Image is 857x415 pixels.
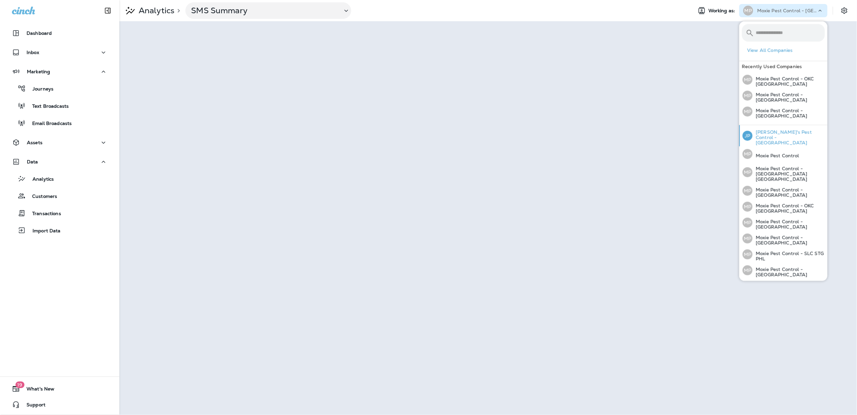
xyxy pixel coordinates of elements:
div: MP [743,107,753,117]
button: Assets [7,136,113,149]
button: Dashboard [7,27,113,40]
button: Email Broadcasts [7,116,113,130]
p: Moxie Pest Control - [GEOGRAPHIC_DATA] [753,219,825,230]
div: MP [743,202,753,212]
p: [PERSON_NAME]'s Pest Control - [GEOGRAPHIC_DATA] [753,130,825,146]
span: Support [20,402,45,410]
p: Analytics [26,176,54,183]
div: MP [743,91,753,101]
p: SMS Summary [191,6,337,16]
button: Inbox [7,46,113,59]
p: Moxie Pest Control - OKC [GEOGRAPHIC_DATA] [753,76,825,87]
p: Inbox [27,50,39,55]
button: Support [7,398,113,411]
p: Moxie Pest Control - [GEOGRAPHIC_DATA] [753,187,825,198]
div: MP [743,266,753,275]
p: Moxie Pest Control - [GEOGRAPHIC_DATA] [753,92,825,103]
div: MP [743,234,753,244]
button: 19What's New [7,382,113,395]
p: Moxie Pest Control - OKC [GEOGRAPHIC_DATA] [753,203,825,214]
button: Marketing [7,65,113,78]
button: JP[PERSON_NAME]'s Pest Control - [GEOGRAPHIC_DATA] [739,125,827,147]
button: Journeys [7,82,113,95]
span: 19 [15,382,24,388]
button: MPMoxie Pest Control - [GEOGRAPHIC_DATA] [739,231,827,247]
button: Import Data [7,223,113,237]
p: Data [27,159,38,164]
button: Customers [7,189,113,203]
p: Moxie Pest Control - [GEOGRAPHIC_DATA] [GEOGRAPHIC_DATA] [753,166,825,182]
button: MPMoxie Pest Control - OKC [GEOGRAPHIC_DATA] [739,199,827,215]
p: Moxie Pest Control - [GEOGRAPHIC_DATA] [753,235,825,246]
div: MP [743,6,753,16]
button: MPMoxie Pest Control - OKC [GEOGRAPHIC_DATA] [739,72,827,88]
p: > [174,8,180,13]
p: Moxie Pest Control [753,153,799,158]
button: Text Broadcasts [7,99,113,113]
p: Customers [26,194,57,200]
button: MPMoxie Pest Control [739,147,827,162]
button: View All Companies [745,45,827,56]
button: Transactions [7,206,113,220]
button: MPMoxie Pest Control - SLC STG PHL [739,247,827,263]
p: Journeys [26,86,53,92]
div: MP [743,75,753,85]
div: MP [743,167,753,177]
button: Settings [838,5,850,17]
button: Collapse Sidebar [99,4,117,17]
button: MPMoxie Pest Control - [GEOGRAPHIC_DATA] [739,263,827,278]
button: Analytics [7,172,113,186]
p: Assets [27,140,42,145]
p: Text Broadcasts [26,103,69,110]
div: Recently Used Companies [739,61,827,72]
p: Analytics [136,6,174,16]
button: MPMoxie Pest Control - [GEOGRAPHIC_DATA] [739,183,827,199]
div: MP [743,149,753,159]
p: Email Broadcasts [26,121,72,127]
span: What's New [20,386,54,394]
iframe: To enrich screen reader interactions, please activate Accessibility in Grammarly extension settings [119,21,857,415]
div: MP [743,186,753,196]
div: JP [743,131,753,141]
p: Transactions [26,211,61,217]
button: MPMoxie Pest Control - [GEOGRAPHIC_DATA] [739,215,827,231]
p: Moxie Pest Control - [GEOGRAPHIC_DATA] [753,108,825,119]
div: MP [743,250,753,260]
p: Import Data [26,228,61,234]
p: Moxie Pest Control - [GEOGRAPHIC_DATA] [757,8,817,13]
p: Marketing [27,69,50,74]
button: MPMoxie Pest Control - [GEOGRAPHIC_DATA] [739,104,827,120]
span: Working as: [708,8,737,14]
p: Moxie Pest Control - SLC STG PHL [753,251,825,262]
div: MP [743,218,753,228]
p: Dashboard [27,30,52,36]
button: MPMoxie Pest Control - [GEOGRAPHIC_DATA] [739,88,827,104]
button: MPMoxie Pest Control - [GEOGRAPHIC_DATA] [GEOGRAPHIC_DATA] [739,162,827,183]
button: Data [7,155,113,168]
p: Moxie Pest Control - [GEOGRAPHIC_DATA] [753,267,825,277]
